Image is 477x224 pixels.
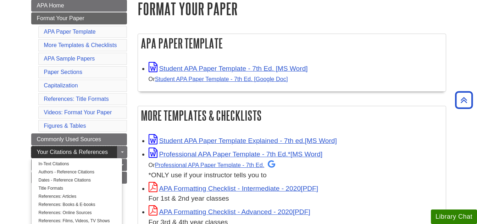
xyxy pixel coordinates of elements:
[44,109,112,115] a: Videos: Format Your Paper
[149,185,318,192] a: Link opens in new window
[149,162,276,168] small: Or
[32,209,122,217] a: References: Online Sources
[149,194,442,204] div: For 1st & 2nd year classes
[44,42,117,48] a: More Templates & Checklists
[32,168,122,176] a: Authors - Reference Citations
[138,34,446,53] h2: APA Paper Template
[453,95,475,105] a: Back to Top
[37,136,101,142] span: Commonly Used Sources
[149,150,323,158] a: Link opens in new window
[32,160,122,168] a: In-Text Citations
[44,96,109,102] a: References: Title Formats
[31,12,127,24] a: Format Your Paper
[32,184,122,193] a: Title Formats
[149,76,288,82] small: Or
[37,15,84,21] span: Format Your Paper
[32,193,122,201] a: References: Articles
[149,160,442,180] div: *ONLY use if your instructor tells you to
[431,209,477,224] button: Library Chat
[37,149,108,155] span: Your Citations & References
[31,133,127,145] a: Commonly Used Sources
[32,201,122,209] a: References: Books & E-books
[155,162,276,168] a: Professional APA Paper Template - 7th Ed.
[44,82,78,88] a: Capitalization
[44,69,83,75] a: Paper Sections
[44,29,96,35] a: APA Paper Template
[44,56,95,62] a: APA Sample Papers
[149,208,310,216] a: Link opens in new window
[31,146,127,158] a: Your Citations & References
[44,123,86,129] a: Figures & Tables
[138,106,446,125] h2: More Templates & Checklists
[149,65,308,72] a: Link opens in new window
[32,176,122,184] a: Dates - Reference Citations
[149,137,337,144] a: Link opens in new window
[37,2,64,8] span: APA Home
[155,76,288,82] a: Student APA Paper Template - 7th Ed. [Google Doc]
